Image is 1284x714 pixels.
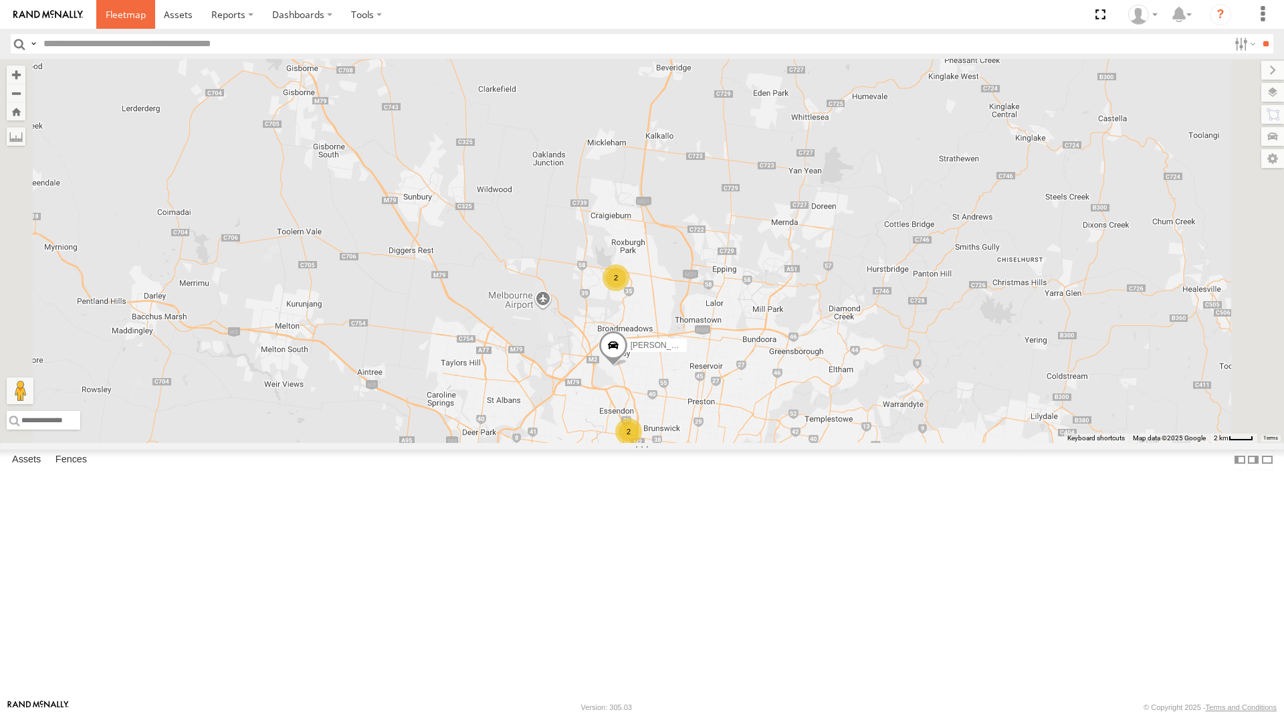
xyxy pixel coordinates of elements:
a: Visit our Website [7,701,69,714]
label: Measure [7,127,25,146]
button: Zoom out [7,84,25,102]
label: Dock Summary Table to the Left [1233,450,1247,469]
label: Search Filter Options [1229,34,1258,54]
div: 2 [603,264,629,291]
span: [PERSON_NAME] [631,341,697,350]
a: Terms [1264,436,1278,441]
label: Map Settings [1261,149,1284,168]
div: 2 [615,418,642,445]
label: Search Query [28,34,39,54]
button: Zoom in [7,66,25,84]
button: Map Scale: 2 km per 33 pixels [1210,434,1257,443]
div: © Copyright 2025 - [1144,703,1277,711]
a: Terms and Conditions [1206,703,1277,711]
label: Dock Summary Table to the Right [1247,450,1260,469]
span: Map data ©2025 Google [1133,434,1206,442]
label: Assets [5,450,47,469]
button: Zoom Home [7,102,25,120]
label: Fences [49,450,94,469]
button: Keyboard shortcuts [1067,434,1125,443]
button: Drag Pegman onto the map to open Street View [7,377,33,404]
div: Bruce Swift [1123,5,1162,25]
i: ? [1210,4,1231,25]
div: Version: 305.03 [581,703,632,711]
img: rand-logo.svg [13,10,83,19]
span: 2 km [1214,434,1228,442]
label: Hide Summary Table [1261,450,1274,469]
